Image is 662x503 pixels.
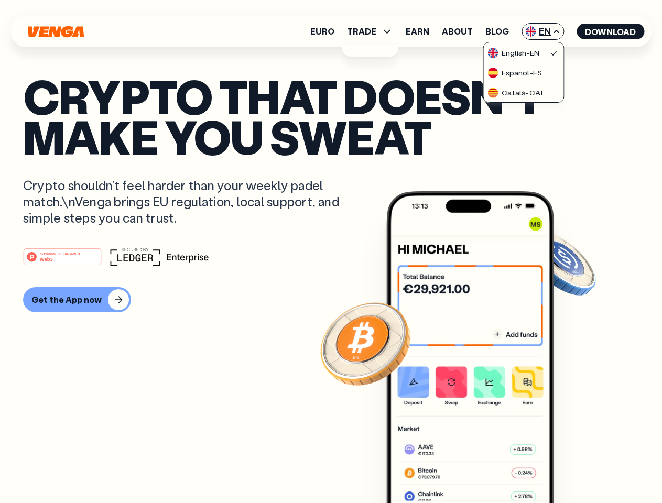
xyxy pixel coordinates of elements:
div: Català - CAT [488,88,545,98]
div: English - EN [488,48,539,58]
a: flag-ukEnglish-EN [484,42,563,62]
img: Bitcoin [318,296,413,390]
button: Get the App now [23,287,131,312]
a: Euro [310,27,334,36]
span: EN [522,23,564,40]
p: Crypto that doesn’t make you sweat [23,76,639,156]
a: flag-catCatalà-CAT [484,82,563,102]
div: Español - ES [488,68,542,78]
img: flag-uk [488,48,498,58]
tspan: Web3 [40,256,53,261]
a: flag-esEspañol-ES [484,62,563,82]
img: flag-es [488,68,498,78]
span: TRADE [347,27,376,36]
a: #1 PRODUCT OF THE MONTHWeb3 [23,254,102,268]
img: USDC coin [523,225,598,301]
a: Blog [485,27,509,36]
span: TRADE [347,25,393,38]
p: Crypto shouldn’t feel harder than your weekly padel match.\nVenga brings EU regulation, local sup... [23,177,354,226]
a: About [442,27,473,36]
a: Get the App now [23,287,639,312]
button: Download [577,24,644,39]
svg: Home [26,26,85,38]
div: Get the App now [31,294,102,305]
img: flag-cat [488,88,498,98]
img: flag-uk [525,26,536,37]
a: Earn [406,27,429,36]
tspan: #1 PRODUCT OF THE MONTH [40,251,80,255]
